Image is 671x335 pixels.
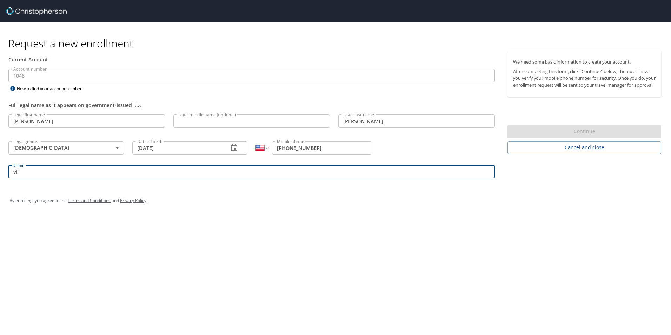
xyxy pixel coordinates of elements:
[68,197,111,203] a: Terms and Conditions
[513,68,656,88] p: After completing this form, click "Continue" below, then we'll have you verify your mobile phone ...
[6,7,67,15] img: cbt logo
[8,141,124,155] div: [DEMOGRAPHIC_DATA]
[120,197,146,203] a: Privacy Policy
[507,141,661,154] button: Cancel and close
[513,143,656,152] span: Cancel and close
[8,84,96,93] div: How to find your account number
[9,192,662,209] div: By enrolling, you agree to the and .
[132,141,223,155] input: MM/DD/YYYY
[8,37,667,50] h1: Request a new enrollment
[272,141,371,155] input: Enter phone number
[513,59,656,65] p: We need some basic information to create your account.
[8,101,495,109] div: Full legal name as it appears on government-issued I.D.
[8,56,495,63] div: Current Account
